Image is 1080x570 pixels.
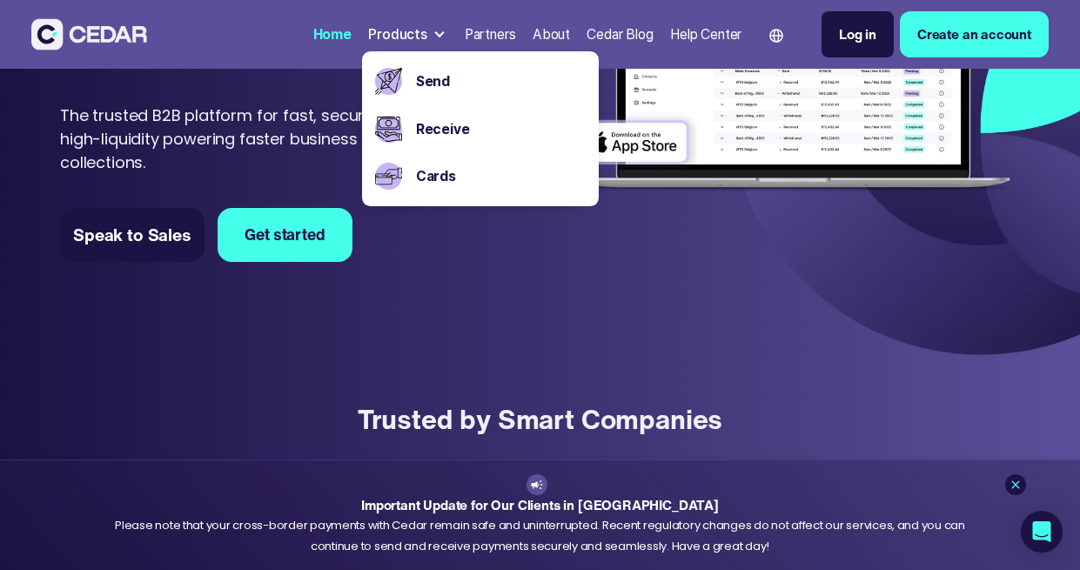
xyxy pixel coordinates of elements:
[362,51,600,207] nav: Products
[416,166,586,186] a: Cards
[416,71,586,91] a: Send
[900,11,1049,57] a: Create an account
[839,24,876,44] div: Log in
[1021,511,1063,553] div: Open Intercom Messenger
[526,16,577,53] a: About
[362,17,455,51] div: Products
[587,24,653,44] div: Cedar Blog
[60,208,205,262] a: Speak to Sales
[60,104,499,174] p: The trusted B2B platform for fast, secure, and scalable high-liquidity powering faster business p...
[368,24,427,44] div: Products
[670,24,741,44] div: Help Center
[533,24,570,44] div: About
[465,24,516,44] div: Partners
[306,16,359,53] a: Home
[416,119,586,139] a: Receive
[769,29,783,43] img: world icon
[822,11,894,57] a: Log in
[580,16,661,53] a: Cedar Blog
[313,24,352,44] div: Home
[458,16,522,53] a: Partners
[218,208,352,262] a: Get started
[663,16,748,53] a: Help Center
